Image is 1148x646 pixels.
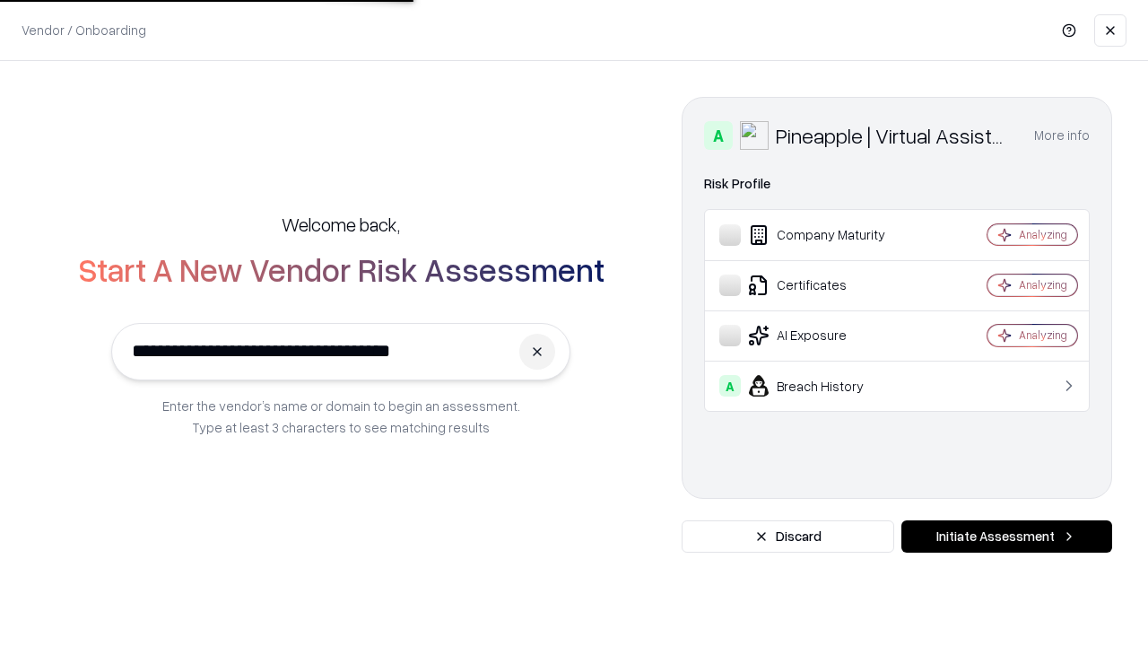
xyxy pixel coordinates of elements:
[719,375,741,397] div: A
[1019,327,1067,343] div: Analyzing
[1019,277,1067,292] div: Analyzing
[719,275,934,296] div: Certificates
[719,375,934,397] div: Breach History
[1034,119,1090,152] button: More info
[901,520,1112,553] button: Initiate Assessment
[22,21,146,39] p: Vendor / Onboarding
[719,224,934,246] div: Company Maturity
[1019,227,1067,242] div: Analyzing
[282,212,400,237] h5: Welcome back,
[162,395,520,438] p: Enter the vendor’s name or domain to begin an assessment. Type at least 3 characters to see match...
[704,173,1090,195] div: Risk Profile
[78,251,604,287] h2: Start A New Vendor Risk Assessment
[682,520,894,553] button: Discard
[740,121,769,150] img: Pineapple | Virtual Assistant Agency
[704,121,733,150] div: A
[719,325,934,346] div: AI Exposure
[776,121,1013,150] div: Pineapple | Virtual Assistant Agency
